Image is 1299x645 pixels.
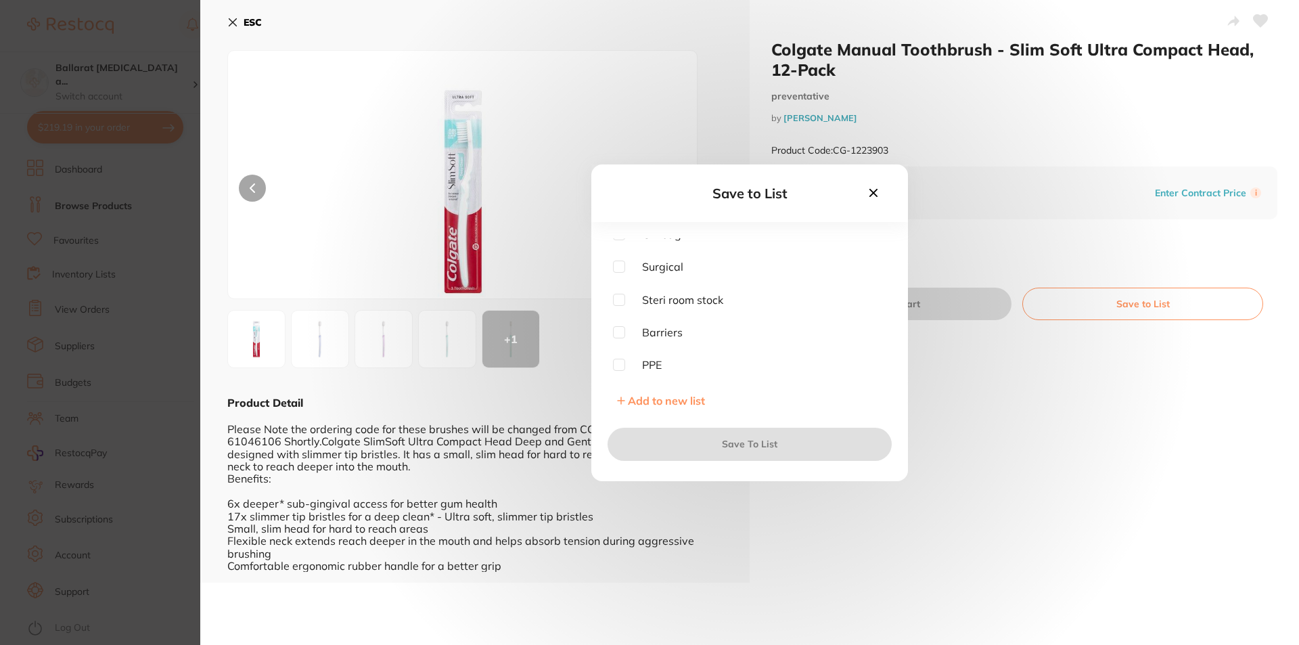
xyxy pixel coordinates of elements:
[625,261,683,273] span: Surgical
[625,359,662,371] span: PPE
[613,394,709,407] button: Add to new list
[712,185,788,202] span: Save to List
[625,294,723,306] span: Steri room stock
[625,228,681,240] span: GA bag
[608,428,892,460] button: Save To List
[625,326,683,338] span: Barriers
[628,394,705,407] span: Add to new list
